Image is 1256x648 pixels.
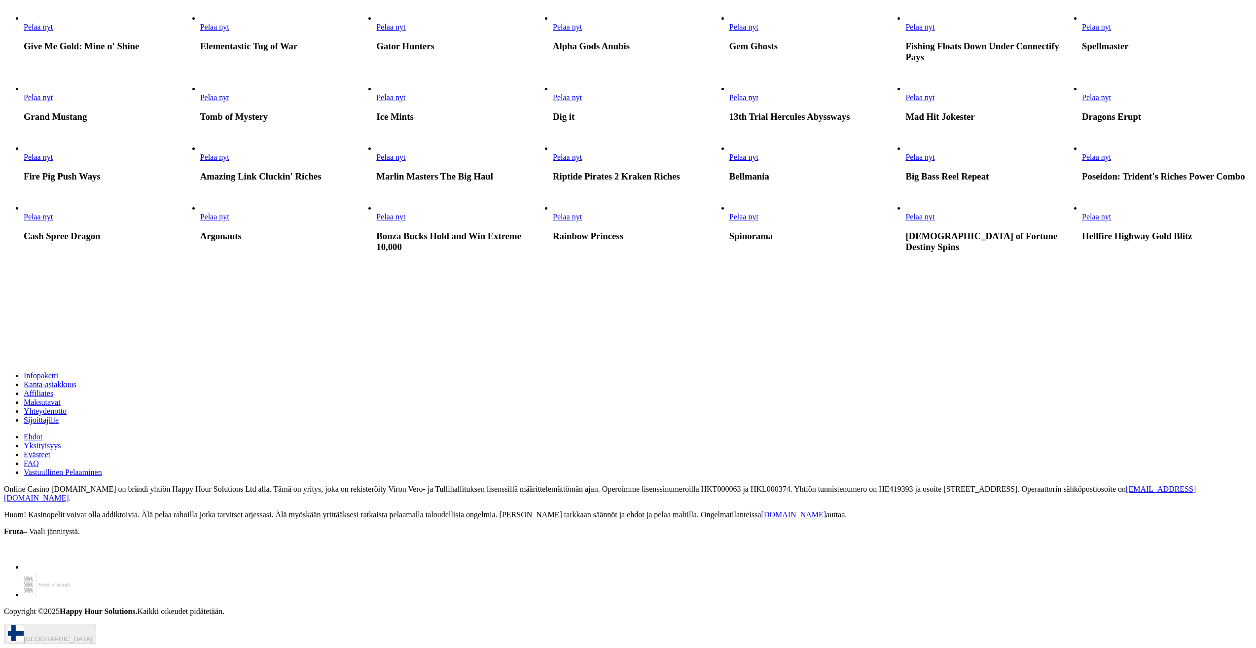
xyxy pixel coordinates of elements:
article: Spellmaster [1082,14,1252,52]
p: Online Casino [DOMAIN_NAME] on brändi yhtiön Happy Hour Solutions Ltd alla. Tämä on yritys, joka ... [4,485,1252,503]
h3: Fishing Floats Down Under Connectify Pays [905,41,1076,63]
h3: Big Bass Reel Repeat [905,171,1076,182]
a: Argonauts [200,213,229,221]
a: Yhteydenotto [24,407,67,415]
h3: Ice Mints [376,111,546,122]
a: Amazing Link Cluckin' Riches [200,153,229,161]
span: Pelaa nyt [1082,93,1111,102]
h3: Dig it [553,111,723,122]
h3: Bellmania [729,171,899,182]
h3: Poseidon: Trident's Riches Power Combo [1082,171,1252,182]
span: Pelaa nyt [24,153,53,161]
a: Sijoittajille [24,416,59,424]
a: Spinorama [729,213,758,221]
span: Infopaketti [24,371,58,380]
article: Give Me Gold: Mine n' Shine [24,14,194,52]
span: Pelaa nyt [729,153,758,161]
a: Tomb of Mystery [200,93,229,102]
span: Pelaa nyt [729,23,758,31]
h3: [DEMOGRAPHIC_DATA] of Fortune Destiny Spins [905,231,1076,252]
h3: Gem Ghosts [729,41,899,52]
button: [GEOGRAPHIC_DATA] [4,624,96,644]
a: Hellfire Highway Gold Blitz [1082,213,1111,221]
a: Mad Hit Jokester [905,93,934,102]
article: Gator Hunters [376,14,546,52]
a: Vastuullinen Pelaaminen [24,468,102,476]
span: Pelaa nyt [376,93,405,102]
a: Marlin Masters The Big Haul [376,153,405,161]
a: Fishing Floats Down Under Connectify Pays [905,23,934,31]
a: Big Bass Reel Repeat [905,153,934,161]
h3: Gator Hunters [376,41,546,52]
h3: Cash Spree Dragon [24,231,194,242]
article: Amazing Link Cluckin' Riches [200,144,370,182]
h3: Spinorama [729,231,899,242]
a: Elementastic Tug of War [200,23,229,31]
h3: Grand Mustang [24,111,194,122]
h3: Give Me Gold: Mine n' Shine [24,41,194,52]
span: Pelaa nyt [24,213,53,221]
a: Grand Mustang [24,93,53,102]
span: Pelaa nyt [729,93,758,102]
span: Pelaa nyt [200,213,229,221]
h3: Bonza Bucks Hold and Win Extreme 10,000 [376,231,546,252]
a: Dig it [553,93,582,102]
span: Pelaa nyt [905,93,934,102]
article: Bellmania [729,144,899,182]
article: Cash Spree Dragon [24,204,194,242]
article: Mad Hit Jokester [905,84,1076,122]
a: Lady of Fortune Destiny Spins [905,213,934,221]
article: Spinorama [729,204,899,242]
a: Evästeet [24,450,50,459]
h3: Dragons Erupt [1082,111,1252,122]
a: [DOMAIN_NAME] [761,510,826,519]
a: Gem Ghosts [729,23,758,31]
span: Yksityisyys [24,441,61,450]
h3: Hellfire Highway Gold Blitz [1082,231,1252,242]
span: Pelaa nyt [905,153,934,161]
h3: Riptide Pirates 2 Kraken Riches [553,171,723,182]
article: Elementastic Tug of War [200,14,370,52]
a: FAQ [24,459,39,468]
span: [GEOGRAPHIC_DATA] [24,635,92,643]
article: Tomb of Mystery [200,84,370,122]
h3: Mad Hit Jokester [905,111,1076,122]
span: Pelaa nyt [553,213,582,221]
a: Gator Hunters [376,23,405,31]
span: Pelaa nyt [553,153,582,161]
a: Affiliates [24,389,53,397]
span: Pelaa nyt [1082,23,1111,31]
article: Alpha Gods Anubis [553,14,723,52]
span: Pelaa nyt [24,93,53,102]
h3: Tomb of Mystery [200,111,370,122]
h3: Alpha Gods Anubis [553,41,723,52]
span: Pelaa nyt [376,213,405,221]
span: Ehdot [24,432,42,441]
article: Riptide Pirates 2 Kraken Riches [553,144,723,182]
article: Fishing Floats Down Under Connectify Pays [905,14,1076,63]
strong: Fruta [4,527,23,536]
article: Marlin Masters The Big Haul [376,144,546,182]
article: Rainbow Princess [553,204,723,242]
span: Pelaa nyt [376,153,405,161]
img: maksu-ja-tolliamet [24,572,70,597]
a: 13th Trial Hercules Abyssways [729,93,758,102]
h3: Marlin Masters The Big Haul [376,171,546,182]
a: [EMAIL_ADDRESS][DOMAIN_NAME] [4,485,1196,502]
article: Gem Ghosts [729,14,899,52]
span: Pelaa nyt [729,213,758,221]
a: maksu-ja-tolliamet [24,590,70,599]
article: Big Bass Reel Repeat [905,144,1076,182]
a: Bonza Bucks Hold and Win Extreme 10,000 [376,213,405,221]
span: Pelaa nyt [553,93,582,102]
p: Copyright ©2025 Kaikki oikeudet pidätetään. [4,607,1252,616]
a: Kanta-asiakkuus [24,380,76,389]
p: Huom! Kasinopelit voivat olla addiktoivia. Älä pelaa rahoilla jotka tarvitset arjessasi. Älä myös... [4,510,1252,519]
span: Pelaa nyt [24,23,53,31]
span: Pelaa nyt [553,23,582,31]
